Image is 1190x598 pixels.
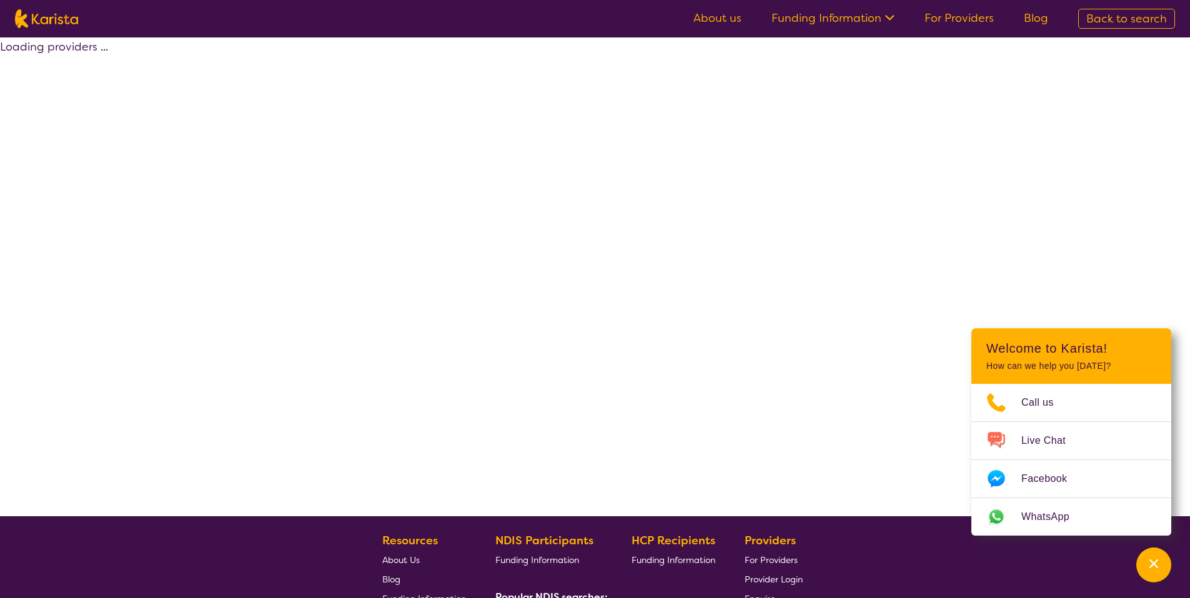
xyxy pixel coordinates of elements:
h2: Welcome to Karista! [986,341,1156,356]
a: Funding Information [495,550,603,569]
span: Call us [1021,393,1069,412]
span: Live Chat [1021,431,1081,450]
a: Funding Information [632,550,715,569]
a: Funding Information [771,11,895,26]
img: Karista logo [15,9,78,28]
span: Blog [382,574,400,585]
a: Provider Login [745,569,803,589]
a: Blog [1024,11,1048,26]
ul: Choose channel [971,384,1171,536]
div: Channel Menu [971,328,1171,536]
a: Blog [382,569,466,589]
span: Provider Login [745,574,803,585]
b: NDIS Participants [495,533,593,548]
span: WhatsApp [1021,507,1084,526]
span: Back to search [1086,11,1167,26]
span: For Providers [745,554,798,566]
span: Facebook [1021,469,1082,488]
p: How can we help you [DATE]? [986,361,1156,371]
span: Funding Information [495,554,579,566]
a: Web link opens in a new tab. [971,498,1171,536]
span: Funding Information [632,554,715,566]
a: About Us [382,550,466,569]
b: Resources [382,533,438,548]
span: About Us [382,554,420,566]
a: For Providers [925,11,994,26]
button: Channel Menu [1136,547,1171,582]
a: About us [693,11,741,26]
b: HCP Recipients [632,533,715,548]
b: Providers [745,533,796,548]
a: Back to search [1078,9,1175,29]
a: For Providers [745,550,803,569]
